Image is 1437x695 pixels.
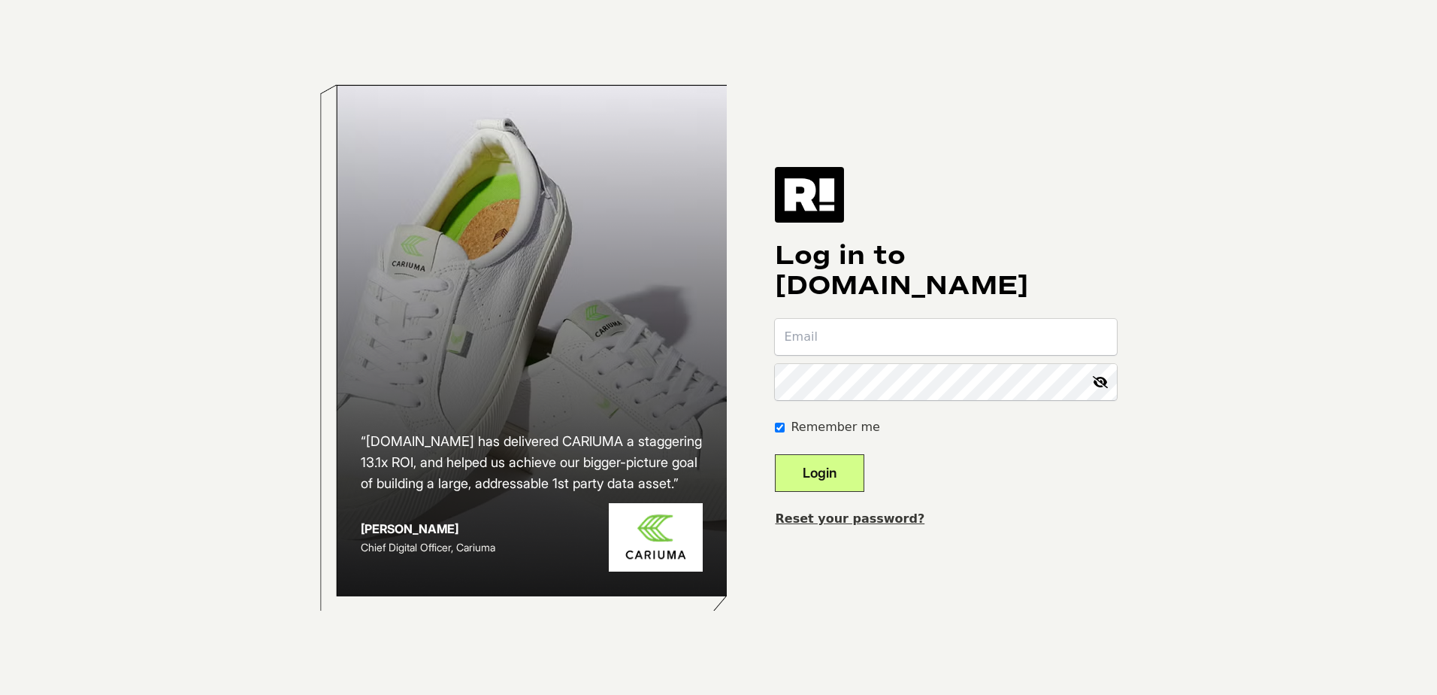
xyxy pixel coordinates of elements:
[791,418,879,436] label: Remember me
[775,241,1117,301] h1: Log in to [DOMAIN_NAME]
[775,511,924,526] a: Reset your password?
[361,541,495,554] span: Chief Digital Officer, Cariuma
[361,431,703,494] h2: “[DOMAIN_NAME] has delivered CARIUMA a staggering 13.1x ROI, and helped us achieve our bigger-pic...
[775,319,1117,355] input: Email
[775,454,864,492] button: Login
[609,503,703,572] img: Cariuma
[775,167,844,223] img: Retention.com
[361,521,458,536] strong: [PERSON_NAME]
